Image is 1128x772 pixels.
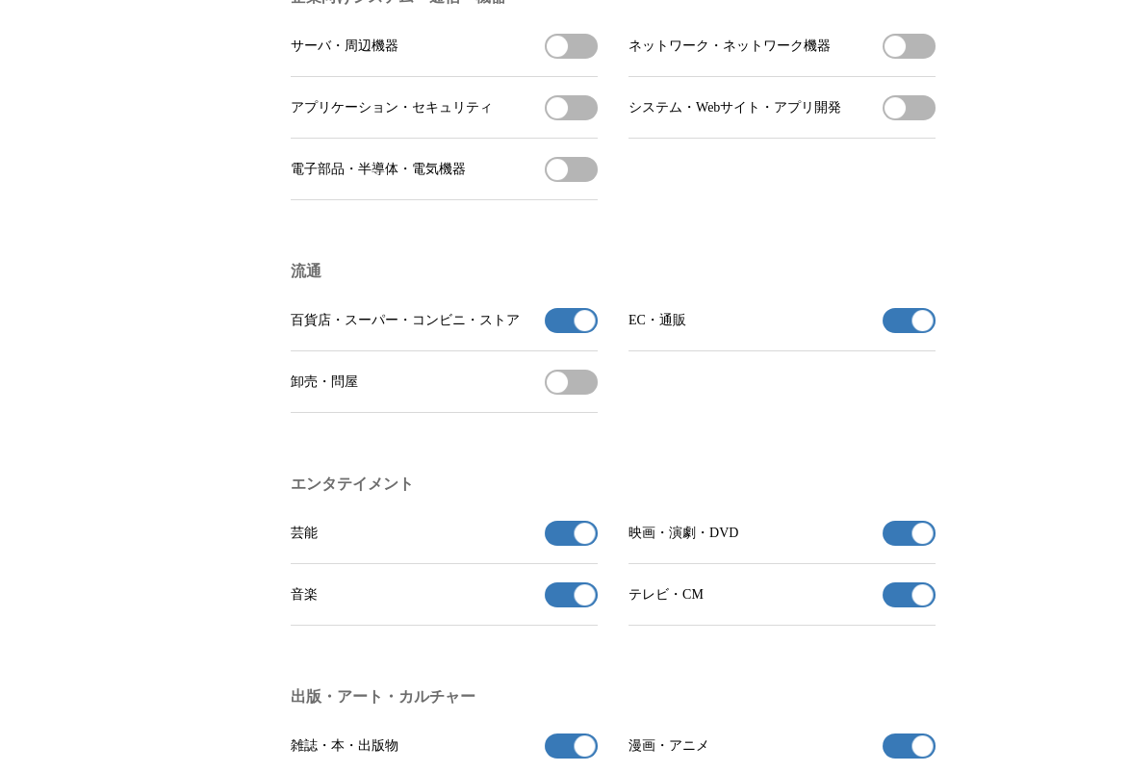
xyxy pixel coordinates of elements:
span: テレビ・CM [628,586,704,604]
span: 雑誌・本・出版物 [291,737,398,755]
span: 卸売・問屋 [291,373,358,391]
span: 電子部品・半導体・電気機器 [291,161,466,178]
h3: 流通 [291,262,936,282]
h3: 出版・アート・カルチャー [291,687,936,708]
span: 漫画・アニメ [628,737,709,755]
span: アプリケーション・セキュリティ [291,99,493,116]
span: 音楽 [291,586,318,604]
span: 芸能 [291,525,318,542]
span: 百貨店・スーパー・コンビニ・ストア [291,312,520,329]
span: ネットワーク・ネットワーク機器 [628,38,831,55]
span: サーバ・周辺機器 [291,38,398,55]
span: EC・通販 [628,312,686,329]
span: システム・Webサイト・アプリ開発 [628,99,841,116]
h3: エンタテイメント [291,475,936,495]
span: 映画・演劇・DVD [628,525,738,542]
